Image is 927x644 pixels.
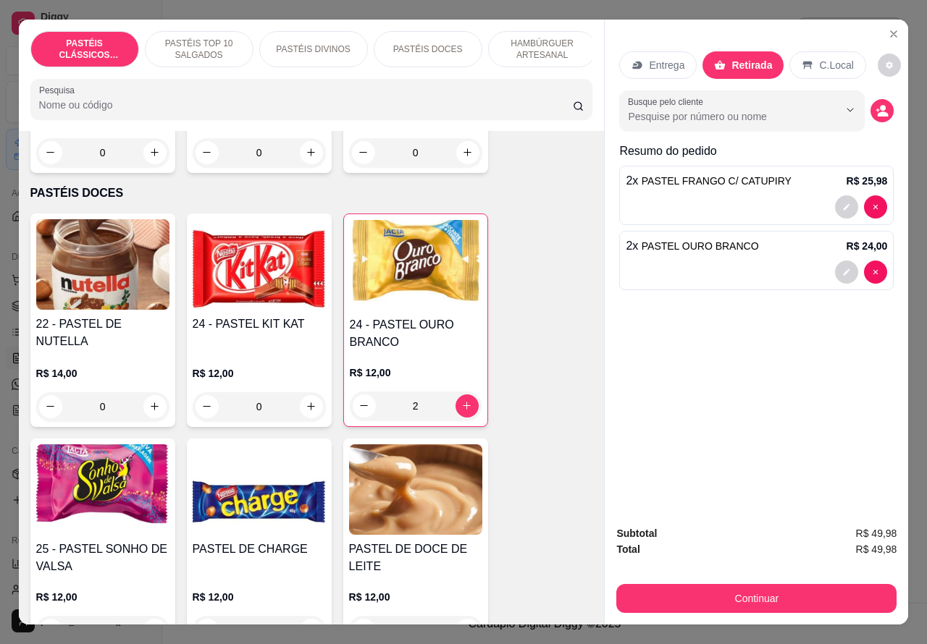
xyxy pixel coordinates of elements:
[864,260,887,284] button: decrease-product-quantity
[839,98,862,122] button: Show suggestions
[36,541,169,575] h4: 25 - PASTEL SONHO DE VALSA
[39,84,80,96] label: Pesquisa
[856,525,897,541] span: R$ 49,98
[196,395,219,418] button: decrease-product-quantity
[143,619,167,642] button: increase-product-quantity
[300,619,323,642] button: increase-product-quantity
[196,619,219,642] button: decrease-product-quantity
[157,38,241,61] p: PASTÉIS TOP 10 SALGADOS
[628,109,815,124] input: Busque pelo cliente
[626,237,758,255] p: 2 x
[352,619,375,642] button: decrease-product-quantity
[349,444,482,535] img: product-image
[456,619,479,642] button: increase-product-quantity
[43,38,127,61] p: PASTÉIS CLÁSSICOS SALGADOS
[350,316,482,351] h4: 24 - PASTEL OURO BRANCO
[626,172,792,190] p: 2 x
[193,315,326,333] h4: 24 - PASTEL KIT KAT
[349,590,482,604] p: R$ 12,00
[649,58,684,72] p: Entrega
[871,99,894,122] button: decrease-product-quantity
[864,195,887,219] button: decrease-product-quantity
[616,584,897,613] button: Continuar
[193,541,326,558] h4: PASTEL DE CHARGE
[500,38,584,61] p: HAMBÚRGUER ARTESANAL
[193,366,326,381] p: R$ 12,00
[193,444,326,535] img: product-image
[731,58,772,72] p: Retirada
[36,444,169,535] img: product-image
[300,395,323,418] button: increase-product-quantity
[628,96,708,108] label: Busque pelo cliente
[36,590,169,604] p: R$ 12,00
[143,395,167,418] button: increase-product-quantity
[30,185,593,202] p: PASTÉIS DOCES
[835,260,858,284] button: decrease-product-quantity
[847,174,888,188] p: R$ 25,98
[39,395,62,418] button: decrease-product-quantity
[350,220,482,310] img: product-image
[350,365,482,380] p: R$ 12,00
[856,541,897,557] span: R$ 49,98
[835,195,858,219] button: decrease-product-quantity
[39,98,573,112] input: Pesquisa
[349,541,482,575] h4: PASTEL DE DOCE DE LEITE
[619,143,894,160] p: Resumo do pedido
[39,619,62,642] button: decrease-product-quantity
[36,315,169,350] h4: 22 - PASTEL DE NUTELLA
[193,219,326,310] img: product-image
[36,366,169,381] p: R$ 14,00
[456,394,479,418] button: increase-product-quantity
[847,239,888,253] p: R$ 24,00
[616,543,639,555] strong: Total
[882,22,905,46] button: Close
[193,590,326,604] p: R$ 12,00
[819,58,853,72] p: C.Local
[616,528,657,539] strong: Subtotal
[36,219,169,310] img: product-image
[642,175,792,187] span: PASTEL FRANGO C/ CATUPIRY
[276,43,350,55] p: PASTÉIS DIVINOS
[642,240,759,252] span: PASTEL OURO BRANCO
[393,43,463,55] p: PASTÉIS DOCES
[878,54,901,77] button: decrease-product-quantity
[353,394,376,418] button: decrease-product-quantity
